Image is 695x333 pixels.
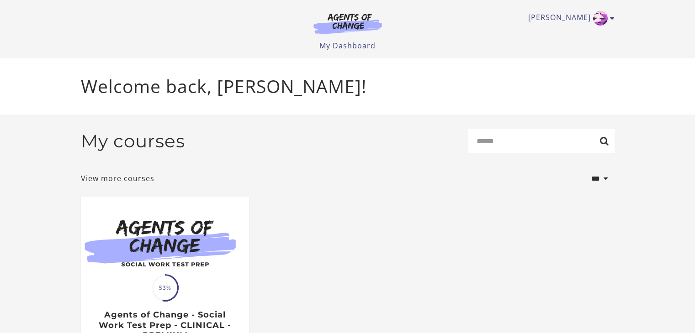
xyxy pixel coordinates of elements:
a: View more courses [81,173,154,184]
a: My Dashboard [319,41,376,51]
h2: My courses [81,130,185,152]
a: Toggle menu [528,11,610,26]
span: 53% [153,276,177,300]
p: Welcome back, [PERSON_NAME]! [81,73,615,100]
img: Agents of Change Logo [304,13,392,34]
